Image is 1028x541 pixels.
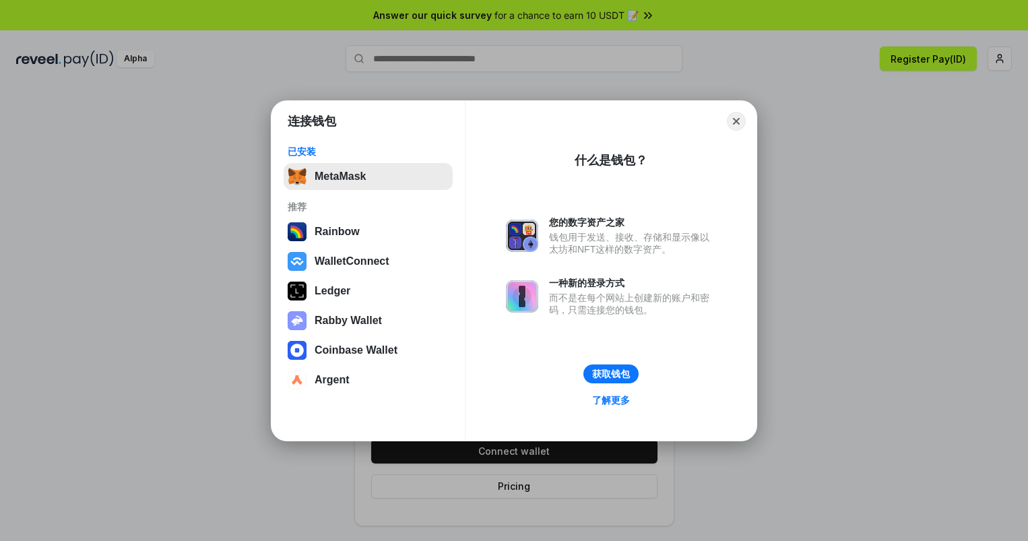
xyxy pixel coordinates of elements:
div: 已安装 [288,146,449,158]
div: 钱包用于发送、接收、存储和显示像以太坊和NFT这样的数字资产。 [549,231,716,255]
div: 您的数字资产之家 [549,216,716,228]
button: Rainbow [284,218,453,245]
button: Argent [284,367,453,393]
div: Rainbow [315,226,360,238]
div: Argent [315,374,350,386]
div: Coinbase Wallet [315,344,397,356]
div: 推荐 [288,201,449,213]
button: Rabby Wallet [284,307,453,334]
button: Close [727,112,746,131]
div: WalletConnect [315,255,389,267]
img: svg+xml,%3Csvg%20fill%3D%22none%22%20height%3D%2233%22%20viewBox%3D%220%200%2035%2033%22%20width%... [288,167,307,186]
img: svg+xml,%3Csvg%20xmlns%3D%22http%3A%2F%2Fwww.w3.org%2F2000%2Fsvg%22%20width%3D%2228%22%20height%3... [288,282,307,300]
div: 一种新的登录方式 [549,277,716,289]
div: 而不是在每个网站上创建新的账户和密码，只需连接您的钱包。 [549,292,716,316]
div: MetaMask [315,170,366,183]
img: svg+xml,%3Csvg%20width%3D%22120%22%20height%3D%22120%22%20viewBox%3D%220%200%20120%20120%22%20fil... [288,222,307,241]
img: svg+xml,%3Csvg%20xmlns%3D%22http%3A%2F%2Fwww.w3.org%2F2000%2Fsvg%22%20fill%3D%22none%22%20viewBox... [506,280,538,313]
button: 获取钱包 [583,364,639,383]
button: Coinbase Wallet [284,337,453,364]
button: Ledger [284,278,453,305]
div: 获取钱包 [592,368,630,380]
h1: 连接钱包 [288,113,336,129]
div: Ledger [315,285,350,297]
img: svg+xml,%3Csvg%20width%3D%2228%22%20height%3D%2228%22%20viewBox%3D%220%200%2028%2028%22%20fill%3D... [288,252,307,271]
div: 了解更多 [592,394,630,406]
a: 了解更多 [584,391,638,409]
img: svg+xml,%3Csvg%20xmlns%3D%22http%3A%2F%2Fwww.w3.org%2F2000%2Fsvg%22%20fill%3D%22none%22%20viewBox... [506,220,538,252]
img: svg+xml,%3Csvg%20xmlns%3D%22http%3A%2F%2Fwww.w3.org%2F2000%2Fsvg%22%20fill%3D%22none%22%20viewBox... [288,311,307,330]
img: svg+xml,%3Csvg%20width%3D%2228%22%20height%3D%2228%22%20viewBox%3D%220%200%2028%2028%22%20fill%3D... [288,341,307,360]
img: svg+xml,%3Csvg%20width%3D%2228%22%20height%3D%2228%22%20viewBox%3D%220%200%2028%2028%22%20fill%3D... [288,371,307,389]
button: MetaMask [284,163,453,190]
div: Rabby Wallet [315,315,382,327]
div: 什么是钱包？ [575,152,647,168]
button: WalletConnect [284,248,453,275]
